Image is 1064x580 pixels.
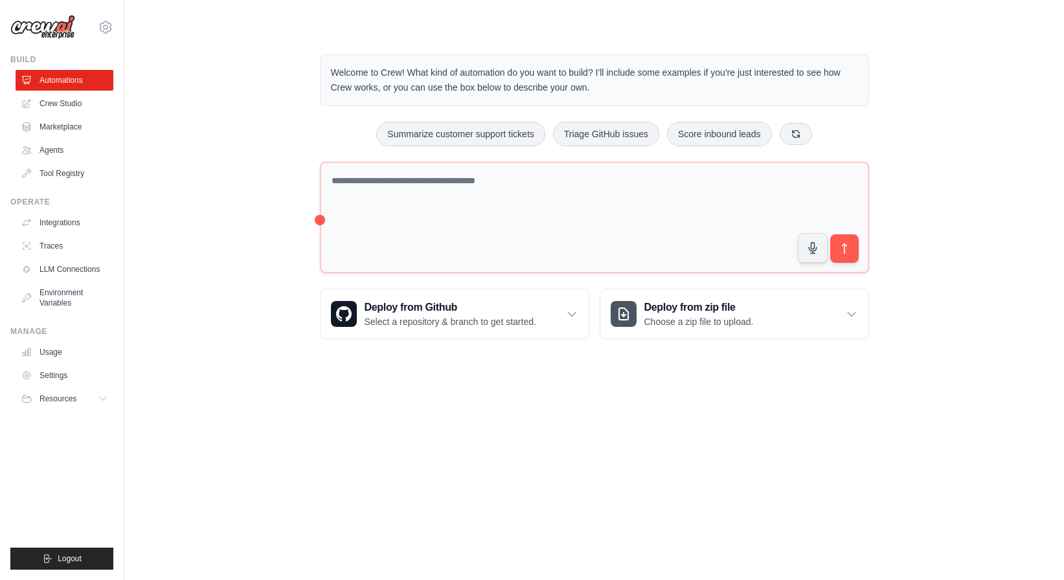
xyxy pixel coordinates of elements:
a: Environment Variables [16,282,113,313]
p: Select a repository & branch to get started. [365,315,536,328]
p: Welcome to Crew! What kind of automation do you want to build? I'll include some examples if you'... [331,65,858,95]
button: Resources [16,388,113,409]
button: Triage GitHub issues [553,122,659,146]
span: Resources [40,394,76,404]
span: Step 1 [826,464,853,474]
p: Choose a zip file to upload. [644,315,754,328]
button: Score inbound leads [667,122,772,146]
button: Logout [10,548,113,570]
a: Agents [16,140,113,161]
div: Build [10,54,113,65]
a: Settings [16,365,113,386]
img: Logo [10,15,75,39]
h3: Deploy from Github [365,300,536,315]
a: Crew Studio [16,93,113,114]
a: Integrations [16,212,113,233]
div: Operate [10,197,113,207]
p: Describe the automation you want to build, select an example option, or use the microphone to spe... [817,501,1017,543]
a: Usage [16,342,113,362]
h3: Deploy from zip file [644,300,754,315]
a: Traces [16,236,113,256]
a: LLM Connections [16,259,113,280]
span: Logout [58,553,82,564]
a: Marketplace [16,117,113,137]
a: Tool Registry [16,163,113,184]
div: Manage [10,326,113,337]
h3: Create an automation [817,478,1017,496]
button: Summarize customer support tickets [376,122,545,146]
button: Close walkthrough [1024,462,1034,471]
a: Automations [16,70,113,91]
